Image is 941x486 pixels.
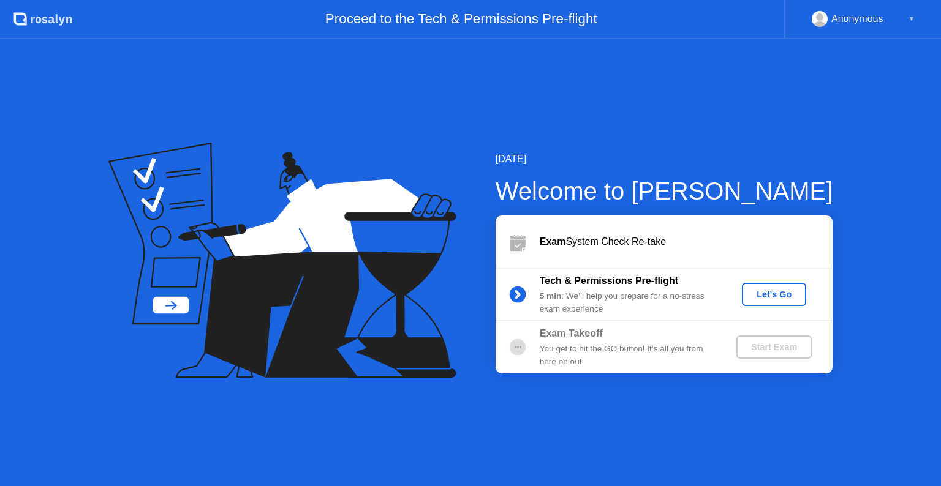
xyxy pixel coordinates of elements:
div: : We’ll help you prepare for a no-stress exam experience [540,290,716,315]
b: 5 min [540,291,562,301]
div: Welcome to [PERSON_NAME] [496,173,833,209]
div: System Check Re-take [540,234,833,249]
div: You get to hit the GO button! It’s all you from here on out [540,343,716,368]
div: [DATE] [496,152,833,166]
div: ▼ [909,11,915,27]
div: Let's Go [747,290,801,299]
div: Start Exam [741,342,807,352]
b: Tech & Permissions Pre-flight [540,275,678,286]
b: Exam [540,236,566,247]
b: Exam Takeoff [540,328,603,338]
button: Start Exam [736,335,812,359]
div: Anonymous [831,11,883,27]
button: Let's Go [742,283,806,306]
